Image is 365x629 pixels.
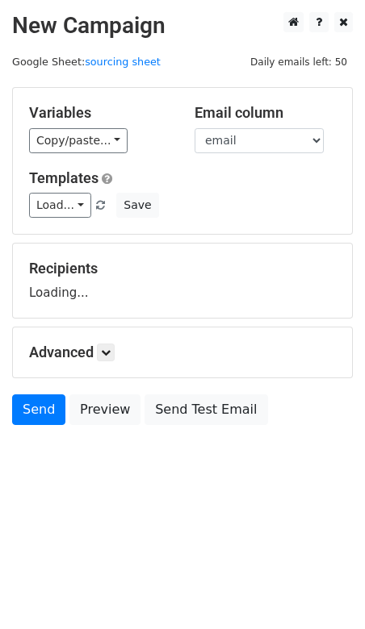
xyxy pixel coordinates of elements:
[12,394,65,425] a: Send
[12,56,161,68] small: Google Sheet:
[29,169,99,186] a: Templates
[29,260,336,277] h5: Recipients
[195,104,336,122] h5: Email column
[245,53,353,71] span: Daily emails left: 50
[145,394,267,425] a: Send Test Email
[116,193,158,218] button: Save
[69,394,141,425] a: Preview
[29,344,336,361] h5: Advanced
[29,260,336,302] div: Loading...
[245,56,353,68] a: Daily emails left: 50
[29,104,170,122] h5: Variables
[85,56,161,68] a: sourcing sheet
[12,12,353,40] h2: New Campaign
[29,193,91,218] a: Load...
[29,128,128,153] a: Copy/paste...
